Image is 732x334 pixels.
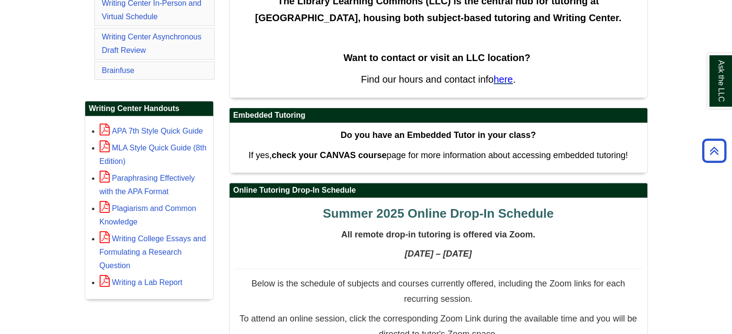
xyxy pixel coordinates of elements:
a: Paraphrasing Effectively with the APA Format [100,174,195,196]
span: All remote drop-in tutoring is offered via Zoom. [341,230,535,239]
a: here [494,74,513,85]
strong: check your CANVAS course [271,150,386,160]
strong: [DATE] – [DATE] [405,249,472,259]
a: Brainfuse [102,66,135,74]
a: APA 7th Style Quick Guide [100,127,203,135]
span: Summer 2025 Online Drop-In Schedule [323,206,554,221]
a: Writing a Lab Report [100,278,182,286]
a: MLA Style Quick Guide (8th Edition) [100,144,207,165]
strong: Do you have an Embedded Tutor in your class? [341,130,536,140]
h2: Writing Center Handouts [85,101,213,116]
h2: Embedded Tutoring [230,108,647,123]
span: . [513,74,516,85]
a: Back to Top [699,144,730,157]
span: Find our hours and contact info [361,74,494,85]
strong: Want to contact or visit an LLC location? [344,52,530,63]
a: Writing Center Asynchronous Draft Review [102,33,202,54]
span: If yes, page for more information about accessing embedded tutoring! [248,150,628,160]
span: Below is the schedule of subjects and courses currently offered, including the Zoom links for eac... [251,279,625,304]
a: Writing College Essays and Formulating a Research Question [100,235,206,270]
h2: Online Tutoring Drop-In Schedule [230,183,647,198]
a: Plagiarism and Common Knowledge [100,204,196,226]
